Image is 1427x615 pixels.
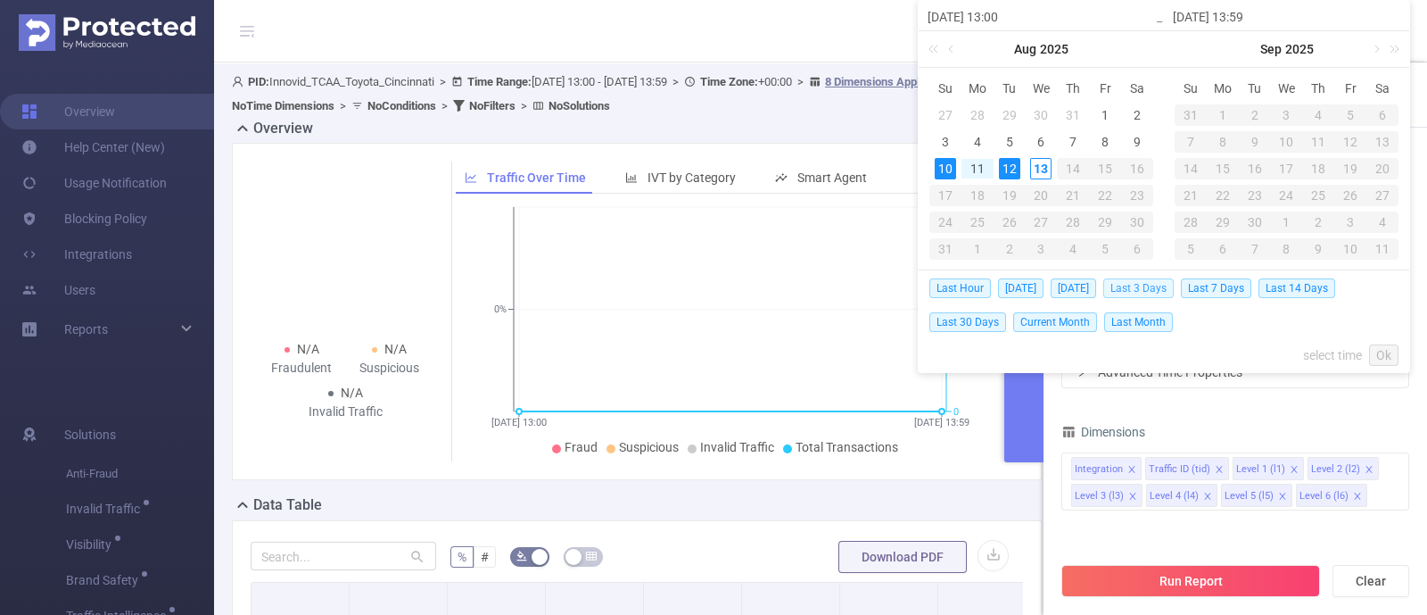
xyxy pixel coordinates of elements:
[1203,492,1212,503] i: icon: close
[251,542,436,570] input: Search...
[1302,104,1334,126] div: 4
[700,75,758,88] b: Time Zone:
[999,131,1020,153] div: 5
[1239,131,1271,153] div: 9
[253,494,322,516] h2: Data Table
[994,238,1026,260] div: 2
[1057,80,1089,96] span: Th
[1094,104,1116,126] div: 1
[994,236,1026,262] td: September 2, 2025
[1311,458,1360,481] div: Level 2 (l2)
[1239,236,1271,262] td: October 7, 2025
[21,94,115,129] a: Overview
[1207,102,1239,129] td: September 1, 2025
[248,75,269,88] b: PID:
[1239,80,1271,96] span: Tu
[341,386,363,400] span: N/A
[1271,155,1303,182] td: September 17, 2025
[1026,185,1058,206] div: 20
[994,75,1026,102] th: Tue
[1207,80,1239,96] span: Mo
[1030,131,1052,153] div: 6
[21,237,132,272] a: Integrations
[935,158,956,179] div: 10
[253,118,313,139] h2: Overview
[1128,492,1137,503] i: icon: close
[1121,155,1153,182] td: August 16, 2025
[1302,158,1334,179] div: 18
[1175,182,1207,209] td: September 21, 2025
[1175,238,1207,260] div: 5
[1026,238,1058,260] div: 3
[625,171,638,184] i: icon: bar-chart
[1121,129,1153,155] td: August 9, 2025
[994,102,1026,129] td: July 29, 2025
[1075,485,1124,508] div: Level 3 (l3)
[929,155,961,182] td: August 10, 2025
[1173,6,1400,28] input: End date
[994,212,1026,233] div: 26
[667,75,684,88] span: >
[301,403,389,421] div: Invalid Traffic
[1334,236,1366,262] td: October 10, 2025
[1207,75,1239,102] th: Mon
[516,99,532,112] span: >
[1367,31,1383,67] a: Next month (PageDown)
[1207,185,1239,206] div: 22
[1334,104,1366,126] div: 5
[1057,155,1089,182] td: August 14, 2025
[1013,312,1097,332] span: Current Month
[467,75,532,88] b: Time Range:
[1239,238,1271,260] div: 7
[929,236,961,262] td: August 31, 2025
[1334,102,1366,129] td: September 5, 2025
[1057,236,1089,262] td: September 4, 2025
[491,417,547,428] tspan: [DATE] 13:00
[929,312,1006,332] span: Last 30 Days
[961,102,994,129] td: July 28, 2025
[258,359,345,378] div: Fraudulent
[1334,158,1366,179] div: 19
[436,99,453,112] span: >
[1366,102,1398,129] td: September 6, 2025
[1271,158,1303,179] div: 17
[792,75,809,88] span: >
[1026,182,1058,209] td: August 20, 2025
[1366,158,1398,179] div: 20
[1061,425,1145,439] span: Dimensions
[1239,212,1271,233] div: 30
[929,212,961,233] div: 24
[1353,492,1362,503] i: icon: close
[929,209,961,236] td: August 24, 2025
[1271,129,1303,155] td: September 10, 2025
[1366,131,1398,153] div: 13
[1175,80,1207,96] span: Su
[1271,212,1303,233] div: 1
[434,75,451,88] span: >
[961,155,994,182] td: August 11, 2025
[1369,345,1398,366] a: Ok
[1145,457,1229,480] li: Traffic ID (tid)
[1207,155,1239,182] td: September 15, 2025
[1296,484,1367,507] li: Level 6 (l6)
[1366,238,1398,260] div: 11
[1126,104,1148,126] div: 2
[1366,236,1398,262] td: October 11, 2025
[1057,209,1089,236] td: August 28, 2025
[925,31,948,67] a: Last year (Control + left)
[1121,80,1153,96] span: Sa
[66,503,146,515] span: Invalid Traffic
[961,75,994,102] th: Mon
[1207,238,1239,260] div: 6
[1207,209,1239,236] td: September 29, 2025
[1062,131,1084,153] div: 7
[1271,75,1303,102] th: Wed
[465,171,477,184] i: icon: line-chart
[1207,104,1239,126] div: 1
[1334,182,1366,209] td: September 26, 2025
[1302,182,1334,209] td: September 25, 2025
[796,440,898,454] span: Total Transactions
[1057,102,1089,129] td: July 31, 2025
[1366,80,1398,96] span: Sa
[1038,31,1070,67] a: 2025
